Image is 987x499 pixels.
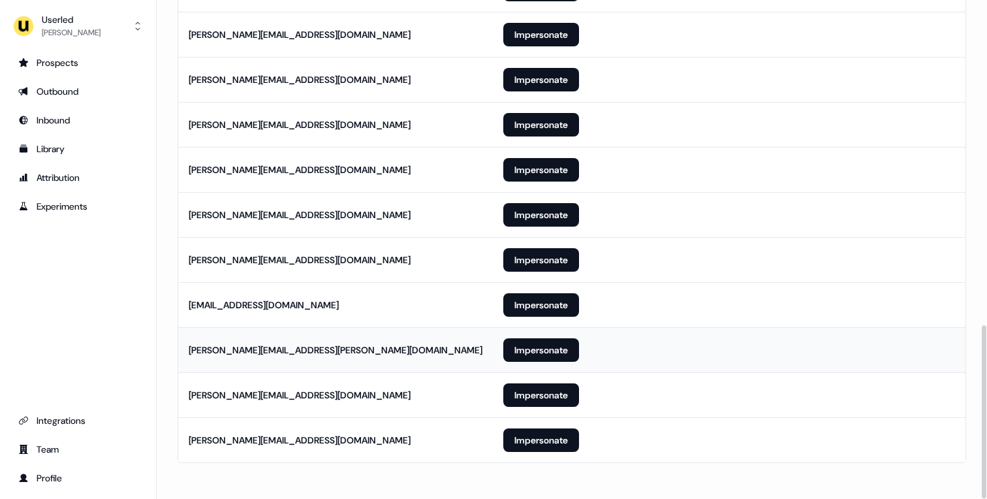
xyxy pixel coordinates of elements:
[189,298,339,312] div: [EMAIL_ADDRESS][DOMAIN_NAME]
[503,248,579,272] button: Impersonate
[18,443,138,456] div: Team
[18,200,138,213] div: Experiments
[503,113,579,137] button: Impersonate
[10,81,146,102] a: Go to outbound experience
[10,196,146,217] a: Go to experiments
[189,344,482,357] div: [PERSON_NAME][EMAIL_ADDRESS][PERSON_NAME][DOMAIN_NAME]
[18,85,138,98] div: Outbound
[10,110,146,131] a: Go to Inbound
[42,26,101,39] div: [PERSON_NAME]
[189,208,411,221] div: [PERSON_NAME][EMAIL_ADDRESS][DOMAIN_NAME]
[10,52,146,73] a: Go to prospects
[189,28,411,41] div: [PERSON_NAME][EMAIL_ADDRESS][DOMAIN_NAME]
[10,167,146,188] a: Go to attribution
[10,410,146,431] a: Go to integrations
[189,118,411,131] div: [PERSON_NAME][EMAIL_ADDRESS][DOMAIN_NAME]
[42,13,101,26] div: Userled
[18,142,138,155] div: Library
[503,158,579,182] button: Impersonate
[18,414,138,427] div: Integrations
[503,338,579,362] button: Impersonate
[189,389,411,402] div: [PERSON_NAME][EMAIL_ADDRESS][DOMAIN_NAME]
[503,383,579,407] button: Impersonate
[189,73,411,86] div: [PERSON_NAME][EMAIL_ADDRESS][DOMAIN_NAME]
[10,138,146,159] a: Go to templates
[503,428,579,452] button: Impersonate
[503,293,579,317] button: Impersonate
[189,163,411,176] div: [PERSON_NAME][EMAIL_ADDRESS][DOMAIN_NAME]
[503,23,579,46] button: Impersonate
[503,203,579,227] button: Impersonate
[10,10,146,42] button: Userled[PERSON_NAME]
[189,253,411,266] div: [PERSON_NAME][EMAIL_ADDRESS][DOMAIN_NAME]
[10,468,146,489] a: Go to profile
[18,114,138,127] div: Inbound
[10,439,146,460] a: Go to team
[503,68,579,91] button: Impersonate
[18,56,138,69] div: Prospects
[18,472,138,485] div: Profile
[189,434,411,447] div: [PERSON_NAME][EMAIL_ADDRESS][DOMAIN_NAME]
[18,171,138,184] div: Attribution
